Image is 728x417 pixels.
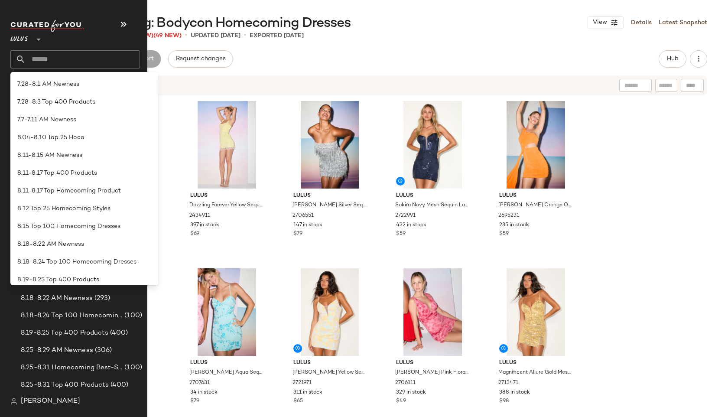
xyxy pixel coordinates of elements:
[395,379,416,387] span: 2706111
[17,80,79,89] span: 7.28-8.1 AM Newness
[286,268,374,356] img: 2721971_01_hero_2025-09-02.jpg
[183,101,270,189] img: 13017581_2434911.jpg
[93,345,112,355] span: (306)
[189,202,263,209] span: Dazzling Forever Yellow Sequin Beaded Bodycon Mini Dress
[21,311,123,321] span: 8.18-8.24 Top 100 Homecoming Dresses
[498,379,518,387] span: 2713471
[21,345,93,355] span: 8.25-8.29 AM Newness
[395,212,416,220] span: 2722991
[396,222,426,229] span: 432 in stock
[190,359,263,367] span: Lulus
[17,115,76,124] span: 7.7-7.11 AM Newness
[190,192,263,200] span: Lulus
[189,212,210,220] span: 2434911
[123,311,142,321] span: (100)
[17,275,99,284] span: 8.19-8.25 Top 400 Products
[250,31,304,40] p: Exported [DATE]
[395,202,468,209] span: Sakira Navy Mesh Sequin Lace-Up Bustier Mini Dress
[190,397,199,405] span: $79
[292,369,366,377] span: [PERSON_NAME] Yellow Sequin Lace-Up Mini Dress
[17,222,120,231] span: 8.15 Top 100 Homecoming Dresses
[10,20,84,32] img: cfy_white_logo.C9jOOHJF.svg
[499,389,530,397] span: 388 in stock
[17,186,121,195] span: 8.11-8.17 Top Homecoming Product
[17,169,97,178] span: 8.11-8.17 Top 400 Products
[21,380,109,390] span: 8.25-8.31 Top 400 Products
[93,293,110,303] span: (293)
[108,328,128,338] span: (400)
[659,18,707,27] a: Latest Snapshot
[185,30,187,41] span: •
[592,19,607,26] span: View
[293,192,367,200] span: Lulus
[191,31,240,40] p: updated [DATE]
[396,389,426,397] span: 329 in stock
[123,363,142,373] span: (100)
[17,204,110,213] span: 8.12 Top 25 Homecoming Styles
[17,257,136,267] span: 8.18-8.24 Top 100 Homecoming Dresses
[190,222,219,229] span: 397 in stock
[293,389,322,397] span: 311 in stock
[293,397,303,405] span: $65
[168,50,233,68] button: Request changes
[183,268,270,356] img: 13017821_2707631.jpg
[499,192,572,200] span: Lulus
[499,222,529,229] span: 235 in stock
[10,29,28,45] span: Lulus
[389,101,476,189] img: 2722991_02_front_2025-08-26.jpg
[175,55,226,62] span: Request changes
[109,380,129,390] span: (400)
[293,230,302,238] span: $79
[293,359,367,367] span: Lulus
[499,397,509,405] span: $98
[659,50,686,68] button: Hub
[189,379,210,387] span: 2707631
[396,192,469,200] span: Lulus
[292,212,314,220] span: 2706551
[396,230,406,238] span: $59
[492,268,579,356] img: 2713471_02_front_2025-08-28.jpg
[10,398,17,405] img: svg%3e
[190,230,199,238] span: $69
[21,328,108,338] span: 8.19-8.25 Top 400 Products
[17,133,84,142] span: 8.04-8.10 Top 25 Hoco
[292,202,366,209] span: [PERSON_NAME] Silver Sequin Fringe Strapless Mini Dress
[588,16,624,29] button: View
[666,55,679,62] span: Hub
[396,397,406,405] span: $49
[631,18,652,27] a: Details
[190,389,218,397] span: 34 in stock
[21,293,93,303] span: 8.18-8.22 AM Newness
[244,30,246,41] span: •
[17,240,84,249] span: 8.18-8.22 AM Newness
[498,202,572,209] span: [PERSON_NAME] Orange One-Shoulder Cutout Sash Mini Dress
[17,151,82,160] span: 8.11-8.15 AM Newness
[189,369,263,377] span: [PERSON_NAME] Aqua Sequin Beaded Lace-Up Mini Dress
[286,101,374,189] img: 13017721_2706551.jpg
[153,33,182,39] span: (49 New)
[292,379,312,387] span: 2721971
[21,363,123,373] span: 8.25-8.31 Homecoming Best-Sellers
[499,230,509,238] span: $59
[396,359,469,367] span: Lulus
[395,369,468,377] span: [PERSON_NAME] Pink Floral Mesh Ruched Mini Dress
[68,15,351,32] span: Homecoming: Bodycon Homecoming Dresses
[293,222,322,229] span: 147 in stock
[17,98,95,107] span: 7.28-8.3 Top 400 Products
[492,101,579,189] img: 13017701_2695231.jpg
[498,212,519,220] span: 2695231
[389,268,476,356] img: 13017881_2706111.jpg
[21,396,80,407] span: [PERSON_NAME]
[499,359,572,367] span: Lulus
[498,369,572,377] span: Magnificent Allure Gold Mesh Sequin Bustier Mini Dress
